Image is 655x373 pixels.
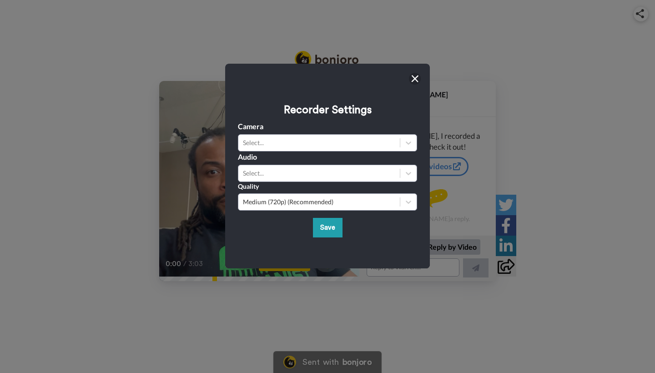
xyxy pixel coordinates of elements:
[238,104,417,116] h3: Recorder Settings
[238,151,257,162] label: Audio
[238,182,259,191] label: Quality
[238,121,263,132] label: Camera
[313,218,343,237] button: Save
[243,169,395,178] div: Select...
[243,138,395,147] div: Select...
[411,75,418,82] img: ic_close.svg
[243,197,395,207] div: Medium (720p) (Recommended)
